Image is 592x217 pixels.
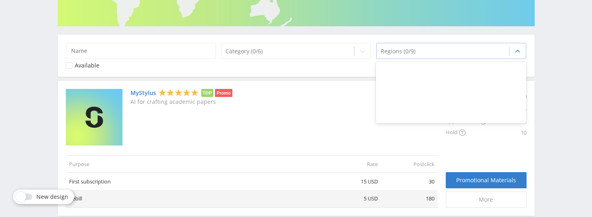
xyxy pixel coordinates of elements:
[201,89,213,97] li: TOP
[36,194,68,200] span: New design
[487,127,527,138] div: 10
[479,196,493,203] span: More
[446,172,527,188] a: Promotional Materials
[158,88,199,97] div: 5 Stars
[75,62,99,69] div: Available
[131,99,232,105] p: AI for crafting academic papers
[66,155,324,173] td: Purpose
[324,190,381,207] td: 5 USD
[381,190,438,207] td: 180
[446,192,527,208] a: More
[66,89,122,145] img: MyStylus
[131,90,156,96] a: MyStylus
[215,89,232,97] li: Promo
[66,173,324,190] td: First subscription
[324,155,381,173] td: Rate
[66,43,216,59] input: Name
[446,127,487,138] div: Hold
[381,155,438,173] td: Postclick
[66,190,324,207] td: Rebill
[324,173,381,190] td: 15 USD
[381,173,438,190] td: 30
[456,177,516,183] span: Promotional Materials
